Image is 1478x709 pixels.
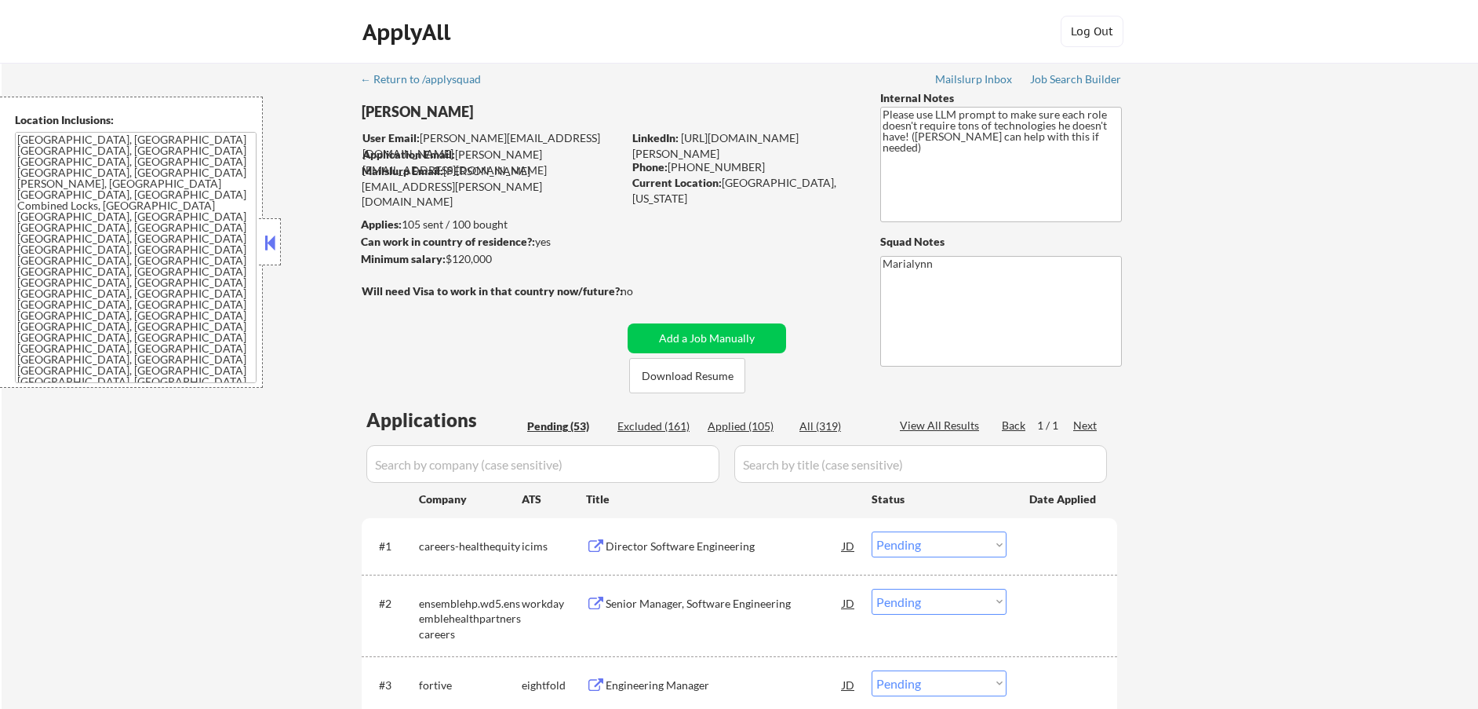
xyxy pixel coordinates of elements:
div: [GEOGRAPHIC_DATA], [US_STATE] [632,175,854,206]
div: $120,000 [361,251,622,267]
div: workday [522,596,586,612]
div: Back [1002,418,1027,433]
div: 1 / 1 [1037,418,1073,433]
div: Squad Notes [880,234,1122,250]
strong: Minimum salary: [361,252,446,265]
div: JD [841,532,857,560]
div: [PERSON_NAME][EMAIL_ADDRESS][DOMAIN_NAME] [362,147,622,177]
div: ensemblehp.wd5.ensemblehealthpartnerscareers [419,596,522,642]
div: 105 sent / 100 bought [361,217,622,232]
div: Internal Notes [880,90,1122,106]
div: Engineering Manager [606,678,843,693]
button: Log Out [1061,16,1123,47]
div: All (319) [799,418,878,434]
div: ApplyAll [362,19,455,46]
input: Search by title (case sensitive) [734,445,1107,483]
div: JD [841,589,857,617]
div: #3 [379,678,406,693]
div: Applied (105) [708,418,786,434]
div: yes [361,234,617,250]
div: [PERSON_NAME][EMAIL_ADDRESS][DOMAIN_NAME] [362,130,622,161]
strong: Phone: [632,160,668,174]
div: View All Results [900,418,984,433]
div: JD [841,671,857,699]
strong: Current Location: [632,176,722,189]
strong: LinkedIn: [632,131,679,144]
div: ← Return to /applysquad [360,74,496,85]
div: fortive [419,678,522,693]
div: Excluded (161) [617,418,696,434]
div: Status [872,484,1007,513]
strong: Can work in country of residence?: [361,235,535,248]
div: Senior Manager, Software Engineering [606,596,843,612]
div: Mailslurp Inbox [935,74,1014,85]
input: Search by company (case sensitive) [366,445,719,483]
div: no [621,283,665,299]
div: [PHONE_NUMBER] [632,159,854,175]
div: Title [586,492,857,507]
div: Location Inclusions: [15,112,257,128]
div: Pending (53) [527,418,606,434]
div: #2 [379,596,406,612]
div: #1 [379,539,406,554]
strong: Applies: [361,217,402,231]
div: Applications [366,411,522,429]
button: Download Resume [629,358,745,393]
div: Director Software Engineering [606,539,843,554]
a: [URL][DOMAIN_NAME][PERSON_NAME] [632,131,799,160]
div: [PERSON_NAME] [362,102,684,122]
button: Add a Job Manually [628,323,786,353]
div: Job Search Builder [1030,74,1122,85]
div: Next [1073,418,1098,433]
div: Company [419,492,522,507]
strong: Will need Visa to work in that country now/future?: [362,284,623,298]
a: Mailslurp Inbox [935,73,1014,89]
div: ATS [522,492,586,507]
a: Job Search Builder [1030,73,1122,89]
strong: Application Email: [362,148,455,161]
strong: Mailslurp Email: [362,164,443,177]
strong: User Email: [362,131,420,144]
div: Date Applied [1029,492,1098,507]
a: ← Return to /applysquad [360,73,496,89]
div: [PERSON_NAME][EMAIL_ADDRESS][PERSON_NAME][DOMAIN_NAME] [362,163,622,210]
div: careers-healthequity [419,539,522,554]
div: icims [522,539,586,554]
div: eightfold [522,678,586,693]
